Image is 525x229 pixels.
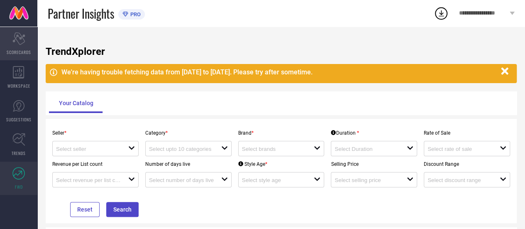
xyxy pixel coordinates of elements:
p: Revenue per List count [52,161,139,167]
input: Select Duration [335,146,399,152]
p: Discount Range [424,161,510,167]
div: Your Catalog [49,93,103,113]
input: Select brands [242,146,307,152]
button: Search [106,202,139,217]
button: Reset [70,202,100,217]
p: Brand [238,130,325,136]
span: Partner Insights [48,5,114,22]
h1: TrendXplorer [46,46,517,57]
p: Seller [52,130,139,136]
div: Open download list [434,6,449,21]
span: PRO [128,11,141,17]
span: FWD [15,184,23,190]
input: Select number of days live [149,177,214,183]
span: SUGGESTIONS [6,116,32,123]
p: Rate of Sale [424,130,510,136]
input: Select style age [242,177,307,183]
input: Select upto 10 categories [149,146,214,152]
input: Select rate of sale [427,146,492,152]
input: Select discount range [427,177,492,183]
p: Selling Price [331,161,417,167]
input: Select seller [56,146,121,152]
div: We're having trouble fetching data from [DATE] to [DATE]. Please try after sometime. [61,68,497,76]
p: Number of days live [145,161,232,167]
span: WORKSPACE [7,83,30,89]
input: Select selling price [335,177,399,183]
span: SCORECARDS [7,49,31,55]
input: Select revenue per list count [56,177,121,183]
p: Category [145,130,232,136]
span: TRENDS [12,150,26,156]
div: Style Age [238,161,267,167]
div: Duration [331,130,359,136]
